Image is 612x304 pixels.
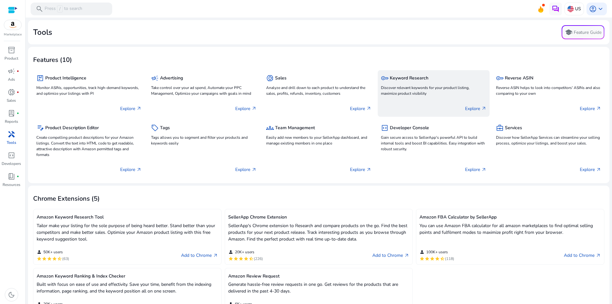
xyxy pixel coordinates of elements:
p: Explore [580,166,601,173]
mat-icon: person [419,249,425,255]
p: Resources [3,182,20,188]
span: arrow_outward [481,106,486,111]
a: Add to Chromearrow_outward [372,252,409,259]
span: edit_note [36,124,44,132]
p: Monitor ASINs, opportunities, track high-demand keywords, and optimize your listings with PI [36,85,142,96]
mat-icon: star [37,256,42,261]
h5: Reverse ASIN [505,76,533,81]
h3: Features (10) [33,56,72,64]
p: Discover relevant keywords for your product listing, maximize product visibility [381,85,486,96]
mat-icon: star [228,256,233,261]
h5: Amazon Keyword Research Tool [37,215,218,220]
h5: Tags [160,125,170,131]
span: arrow_outward [596,167,601,172]
span: arrow_outward [251,106,257,111]
mat-icon: star [419,256,425,261]
mat-icon: star_half [57,256,62,261]
p: Explore [465,166,486,173]
p: Built with focus on ease of use and effectivity. Save your time, benefit from the indexing inform... [37,281,218,294]
span: arrow_outward [136,167,142,172]
p: Developers [2,161,21,167]
span: campaign [151,74,159,82]
p: Tailor make your listing for the sole purpose of being heard better. Stand better than your compe... [37,222,218,242]
h5: Advertising [160,76,183,81]
span: arrow_outward [136,106,142,111]
a: Add to Chromearrow_outward [564,252,601,259]
p: Easily add new members to your SellerApp dashboard, and manage existing members in one place [266,135,371,146]
p: Explore [580,105,601,112]
p: Marketplace [4,32,22,37]
p: Explore [465,105,486,112]
span: campaign [8,67,15,75]
span: arrow_outward [213,253,218,258]
h5: Sales [275,76,287,81]
span: arrow_outward [251,167,257,172]
h5: Amazon Keyword Ranking & Index Checker [37,274,218,279]
mat-icon: star_half [440,256,445,261]
span: book_4 [8,173,15,180]
span: key [496,74,504,82]
span: handyman [8,130,15,138]
p: SellerApp's Chrome extension to Research and compare products on the go. Find the best products f... [228,222,410,242]
p: Reports [5,119,18,124]
p: Sales [7,98,16,103]
p: Take control over your ad spend, Automate your PPC Management, Optimize your campaigns with goals... [151,85,256,96]
span: (226) [254,256,263,261]
span: groups [266,124,274,132]
h5: SellerApp Chrome Extension [228,215,410,220]
span: arrow_outward [366,106,371,111]
span: lab_profile [8,109,15,117]
span: package [36,74,44,82]
p: Explore [235,105,257,112]
mat-icon: person [228,249,233,255]
mat-icon: star [244,256,249,261]
p: Generate hassle-free review requests in one go. Get reviews for the products that are delivered i... [228,281,410,294]
span: dark_mode [8,291,15,299]
h5: Amazon FBA Calculator by SellerApp [419,215,601,220]
mat-icon: star [52,256,57,261]
mat-icon: star_half [249,256,254,261]
mat-icon: star [42,256,47,261]
p: Explore [120,166,142,173]
img: amazon.svg [4,20,21,30]
span: donut_small [266,74,274,82]
h5: Services [505,125,522,131]
span: code_blocks [381,124,389,132]
span: arrow_outward [596,106,601,111]
p: Create compelling product descriptions for your Amazon listings. Convert the text into HTML code ... [36,135,142,158]
span: inventory_2 [8,46,15,54]
span: code_blocks [8,152,15,159]
span: fiber_manual_record [17,70,19,72]
p: Explore [350,105,371,112]
h5: Product Description Editor [45,125,99,131]
p: Explore [120,105,142,112]
h5: Keyword Research [390,76,428,81]
p: Reverse ASIN helps to look into competitors' ASINs and also comparing to your own [496,85,601,96]
img: us.svg [567,6,574,12]
span: fiber_manual_record [17,112,19,115]
p: Press to search [45,5,82,12]
p: You can use Amazon FBA calculator for all amazon marketplaces to find optimal selling points and ... [419,222,601,236]
span: school [565,28,572,36]
span: arrow_outward [404,253,409,258]
mat-icon: star [238,256,244,261]
span: arrow_outward [481,167,486,172]
span: donut_small [8,88,15,96]
p: Product [4,56,18,61]
p: Gain secure access to SellerApp's powerful API to build internal tools and boost BI capabilities.... [381,135,486,152]
span: business_center [496,124,504,132]
p: Feature Guide [574,29,601,36]
span: arrow_outward [596,253,601,258]
mat-icon: star [233,256,238,261]
span: 20K+ users [235,249,254,255]
span: 50K+ users [43,249,63,255]
mat-icon: star [430,256,435,261]
span: account_circle [589,5,597,13]
p: Explore [350,166,371,173]
span: arrow_outward [366,167,371,172]
p: Ads [8,77,15,82]
a: Add to Chromearrow_outward [181,252,218,259]
h5: Amazon Review Request [228,274,410,279]
p: US [575,3,581,14]
mat-icon: person [37,249,42,255]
